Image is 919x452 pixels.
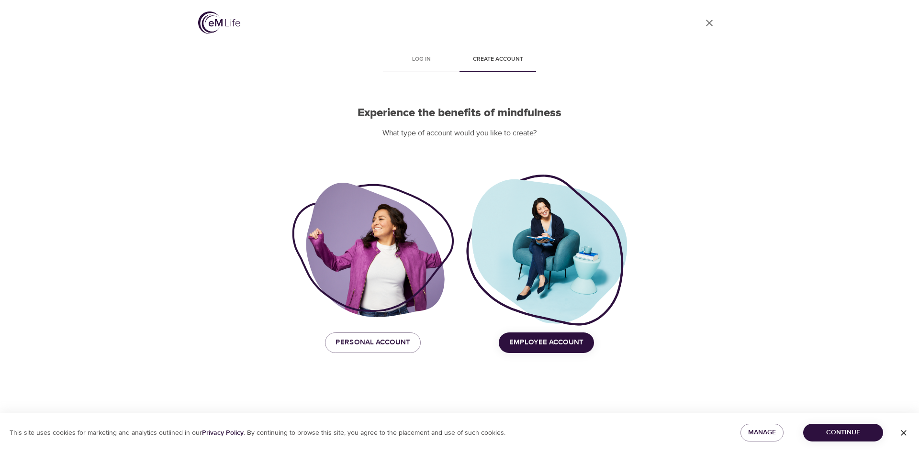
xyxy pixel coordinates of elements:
span: Personal Account [336,336,410,349]
span: Manage [748,427,776,439]
span: Create account [465,55,530,65]
img: logo [198,11,240,34]
h2: Experience the benefits of mindfulness [292,106,627,120]
a: close [698,11,721,34]
button: Employee Account [499,332,594,353]
a: Privacy Policy [202,429,244,437]
p: What type of account would you like to create? [292,128,627,139]
span: Continue [811,427,875,439]
button: Personal Account [325,332,421,353]
span: Employee Account [509,336,583,349]
span: Log in [389,55,454,65]
button: Continue [803,424,883,441]
button: Manage [740,424,784,441]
